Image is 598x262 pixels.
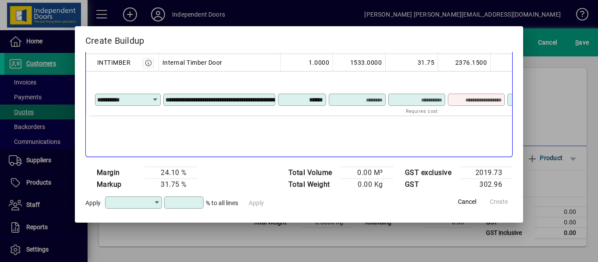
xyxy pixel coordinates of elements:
[92,178,145,190] td: Markup
[75,26,524,52] h2: Create Buildup
[401,178,461,190] td: GST
[145,167,197,178] td: 24.10 %
[458,197,476,206] span: Cancel
[491,54,543,71] td: 15.00
[490,197,508,206] span: Create
[159,54,281,71] td: Internal Timber Door
[145,178,197,190] td: 31.75 %
[386,54,438,71] td: 31.75
[485,194,513,210] button: Create
[97,57,131,68] div: INTTIMBER
[401,167,461,178] td: GST exclusive
[442,57,487,68] div: 2376.1500
[206,199,238,206] span: % to all lines
[460,167,513,178] td: 2019.73
[460,178,513,190] td: 302.96
[284,167,341,178] td: Total Volume
[453,194,481,210] button: Cancel
[92,167,145,178] td: Margin
[85,199,101,206] span: Apply
[281,54,333,71] td: 1.0000
[406,106,438,116] mat-hint: Requires cost
[284,178,341,190] td: Total Weight
[341,167,394,178] td: 0.00 M³
[337,57,382,68] div: 1533.0000
[341,178,394,190] td: 0.00 Kg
